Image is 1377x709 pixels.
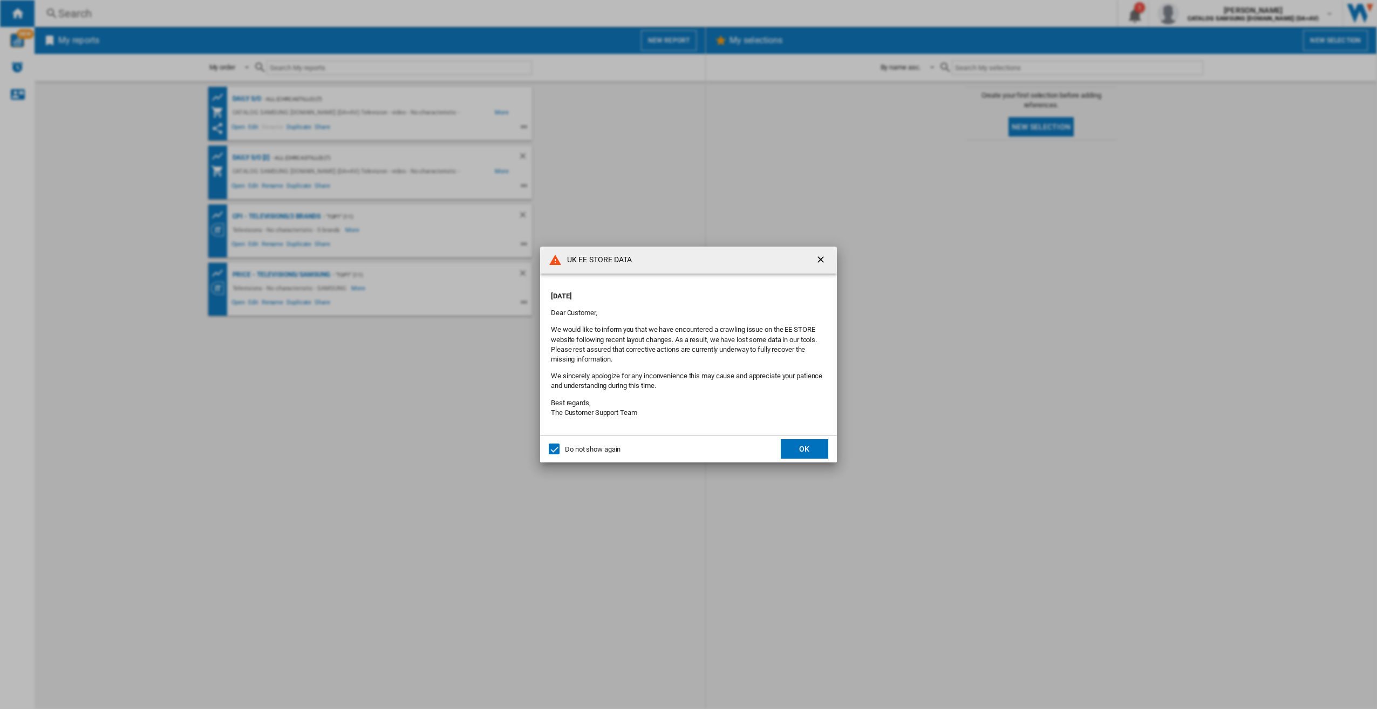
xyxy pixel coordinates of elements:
p: We would like to inform you that we have encountered a crawling issue on the EE STORE website fol... [551,325,826,364]
p: Dear Customer, [551,308,826,318]
p: Best regards, The Customer Support Team [551,398,826,418]
h4: UK EE STORE DATA [562,255,632,265]
p: We sincerely apologize for any inconvenience this may cause and appreciate your patience and unde... [551,371,826,391]
div: Do not show again [565,445,621,454]
button: getI18NText('BUTTONS.CLOSE_DIALOG') [811,249,833,271]
ng-md-icon: getI18NText('BUTTONS.CLOSE_DIALOG') [815,254,828,267]
strong: [DATE] [551,292,571,300]
button: OK [781,439,828,459]
md-checkbox: Do not show again [549,444,621,454]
